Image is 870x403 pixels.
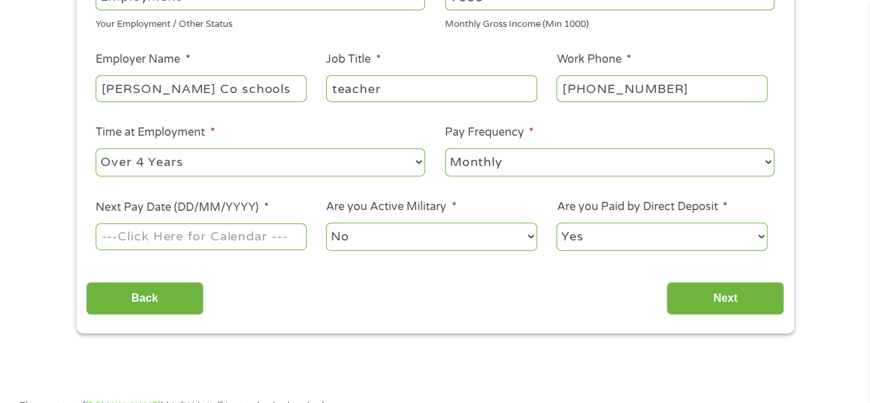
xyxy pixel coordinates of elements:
[326,200,456,214] label: Are you Active Military
[556,52,631,67] label: Work Phone
[96,125,215,140] label: Time at Employment
[445,13,774,32] div: Monthly Gross Income (Min 1000)
[326,75,536,101] input: Cashier
[96,75,306,101] input: Walmart
[96,200,268,215] label: Next Pay Date (DD/MM/YYYY)
[445,125,534,140] label: Pay Frequency
[556,75,767,101] input: (231) 754-4010
[96,13,425,32] div: Your Employment / Other Status
[666,282,784,316] input: Next
[96,223,306,249] input: ---Click Here for Calendar ---
[96,52,190,67] label: Employer Name
[556,200,727,214] label: Are you Paid by Direct Deposit
[86,282,204,316] input: Back
[326,52,380,67] label: Job Title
